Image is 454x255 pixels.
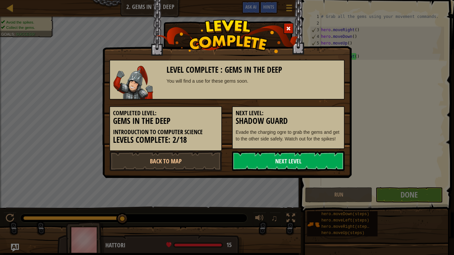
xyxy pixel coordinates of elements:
h3: Level Complete : Gems in the Deep [167,65,341,74]
h5: Introduction to Computer Science [113,129,218,135]
h3: Shadow Guard [236,117,341,126]
h5: Completed Level: [113,110,218,117]
h5: Next Level: [236,110,341,117]
div: You will find a use for these gems soon. [167,78,341,84]
img: samurai.png [113,66,153,99]
a: Next Level [232,151,345,171]
a: Back to Map [109,151,222,171]
h3: Gems in the Deep [113,117,218,126]
h3: Levels Complete: 2/18 [113,135,218,144]
p: Evade the charging ogre to grab the gems and get to the other side safely. Watch out for the spikes! [236,129,341,142]
img: level_complete.png [156,20,298,53]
